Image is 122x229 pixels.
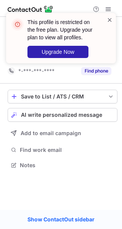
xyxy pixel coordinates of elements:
[20,214,102,225] a: Show ContactOut sidebar
[20,147,114,153] span: Find work email
[20,162,114,169] span: Notes
[11,18,24,31] img: error
[21,112,102,118] span: AI write personalized message
[21,94,104,100] div: Save to List / ATS / CRM
[8,5,53,14] img: ContactOut v5.3.10
[42,49,74,55] span: Upgrade Now
[8,145,117,155] button: Find work email
[8,108,117,122] button: AI write personalized message
[27,46,88,58] button: Upgrade Now
[8,90,117,103] button: save-profile-one-click
[21,130,81,136] span: Add to email campaign
[8,126,117,140] button: Add to email campaign
[27,18,98,41] header: This profile is restricted on the free plan. Upgrade your plan to view all profiles.
[8,160,117,171] button: Notes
